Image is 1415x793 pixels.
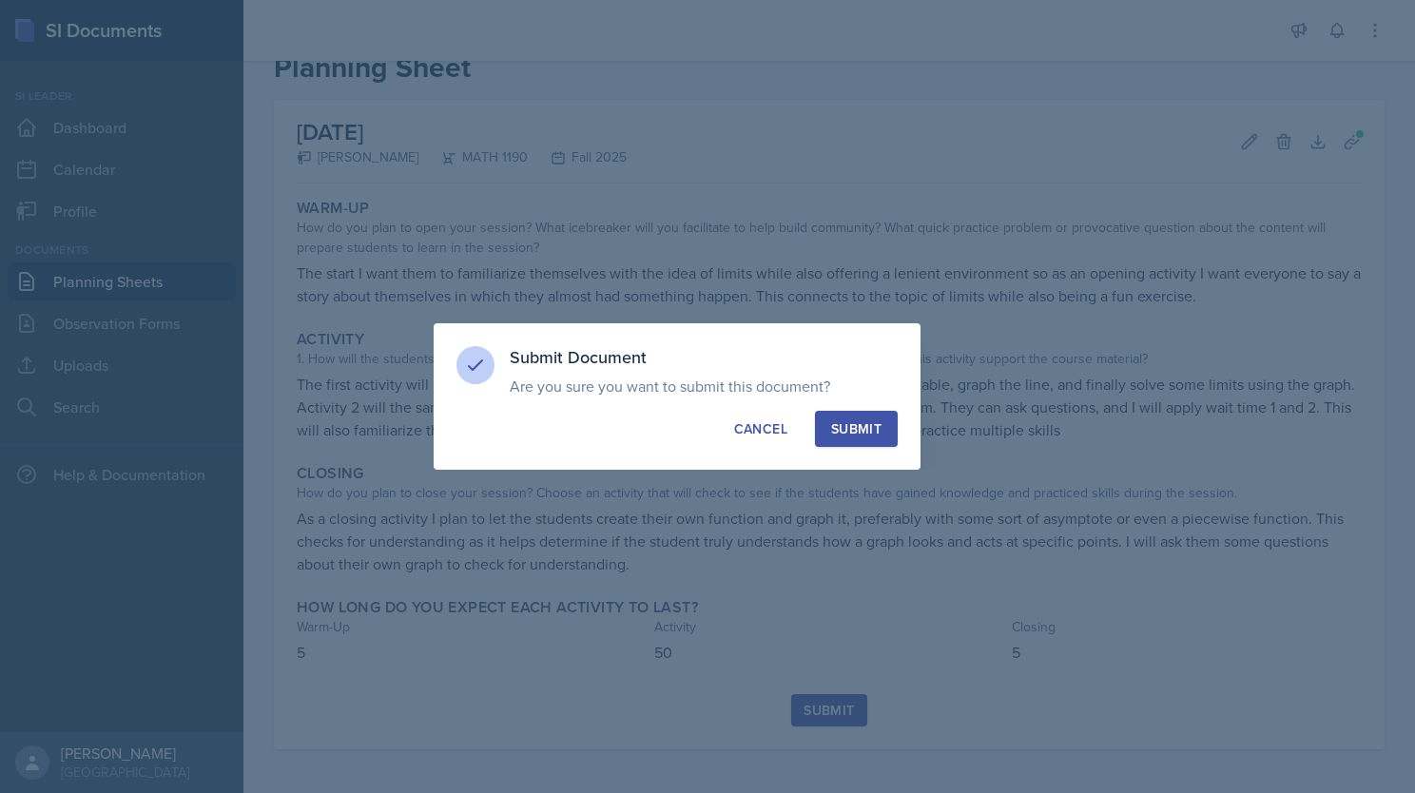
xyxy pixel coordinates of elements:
[831,419,882,438] div: Submit
[510,377,898,396] p: Are you sure you want to submit this document?
[815,411,898,447] button: Submit
[718,411,804,447] button: Cancel
[734,419,787,438] div: Cancel
[510,346,898,369] h3: Submit Document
